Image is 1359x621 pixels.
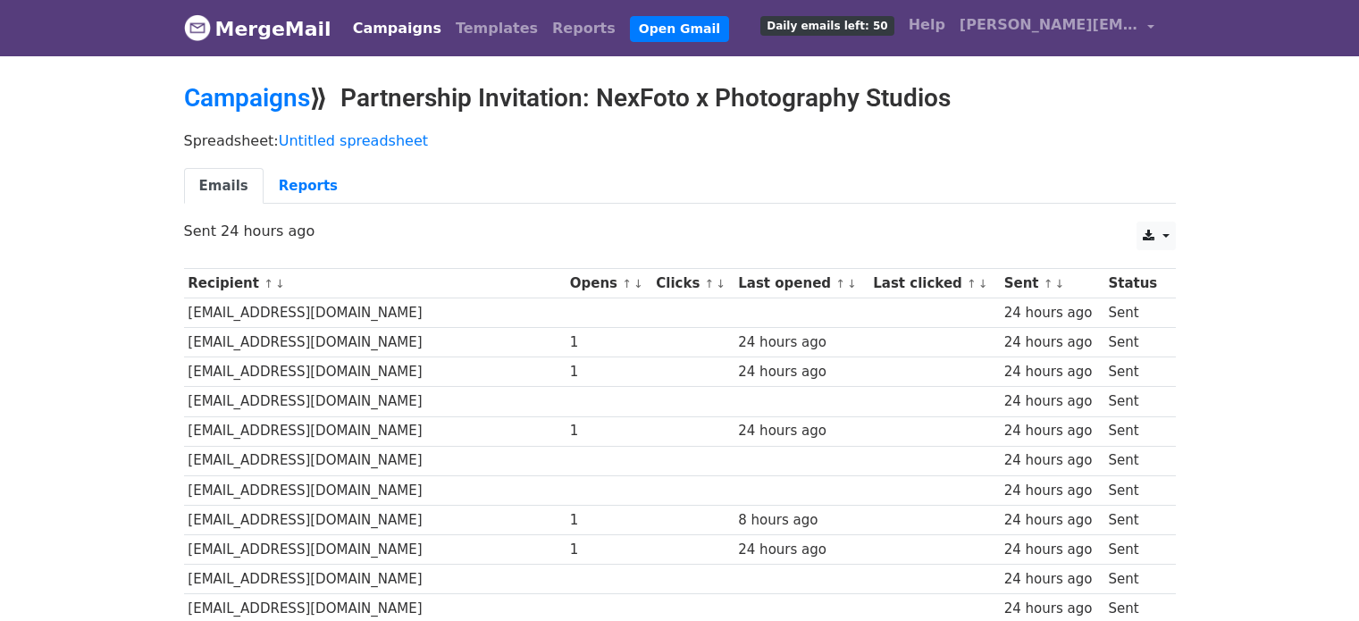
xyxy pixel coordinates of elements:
[570,332,648,353] div: 1
[184,357,566,387] td: [EMAIL_ADDRESS][DOMAIN_NAME]
[566,269,652,298] th: Opens
[184,298,566,328] td: [EMAIL_ADDRESS][DOMAIN_NAME]
[1000,269,1104,298] th: Sent
[978,277,988,290] a: ↓
[184,168,264,205] a: Emails
[1004,332,1100,353] div: 24 hours ago
[570,540,648,560] div: 1
[967,277,977,290] a: ↑
[738,540,864,560] div: 24 hours ago
[960,14,1138,36] span: [PERSON_NAME][EMAIL_ADDRESS][DOMAIN_NAME]
[1104,446,1167,475] td: Sent
[184,131,1176,150] p: Spreadsheet:
[1004,481,1100,501] div: 24 hours ago
[184,222,1176,240] p: Sent 24 hours ago
[847,277,857,290] a: ↓
[184,269,566,298] th: Recipient
[184,387,566,416] td: [EMAIL_ADDRESS][DOMAIN_NAME]
[1004,540,1100,560] div: 24 hours ago
[902,7,952,43] a: Help
[184,10,331,47] a: MergeMail
[1104,505,1167,534] td: Sent
[184,534,566,564] td: [EMAIL_ADDRESS][DOMAIN_NAME]
[184,565,566,594] td: [EMAIL_ADDRESS][DOMAIN_NAME]
[716,277,726,290] a: ↓
[1004,303,1100,323] div: 24 hours ago
[622,277,632,290] a: ↑
[184,475,566,505] td: [EMAIL_ADDRESS][DOMAIN_NAME]
[264,277,273,290] a: ↑
[1104,416,1167,446] td: Sent
[952,7,1162,49] a: [PERSON_NAME][EMAIL_ADDRESS][DOMAIN_NAME]
[1004,450,1100,471] div: 24 hours ago
[1004,510,1100,531] div: 24 hours ago
[184,83,310,113] a: Campaigns
[545,11,623,46] a: Reports
[734,269,868,298] th: Last opened
[760,16,893,36] span: Daily emails left: 50
[1004,569,1100,590] div: 24 hours ago
[738,332,864,353] div: 24 hours ago
[1104,565,1167,594] td: Sent
[738,510,864,531] div: 8 hours ago
[275,277,285,290] a: ↓
[570,362,648,382] div: 1
[184,416,566,446] td: [EMAIL_ADDRESS][DOMAIN_NAME]
[738,362,864,382] div: 24 hours ago
[1044,277,1053,290] a: ↑
[264,168,353,205] a: Reports
[753,7,901,43] a: Daily emails left: 50
[184,14,211,41] img: MergeMail logo
[738,421,864,441] div: 24 hours ago
[1104,298,1167,328] td: Sent
[1104,534,1167,564] td: Sent
[630,16,729,42] a: Open Gmail
[184,446,566,475] td: [EMAIL_ADDRESS][DOMAIN_NAME]
[184,83,1176,113] h2: ⟫ Partnership Invitation: NexFoto x Photography Studios
[570,510,648,531] div: 1
[1004,599,1100,619] div: 24 hours ago
[570,421,648,441] div: 1
[705,277,715,290] a: ↑
[1104,269,1167,298] th: Status
[651,269,734,298] th: Clicks
[1104,328,1167,357] td: Sent
[1104,387,1167,416] td: Sent
[1004,421,1100,441] div: 24 hours ago
[449,11,545,46] a: Templates
[184,505,566,534] td: [EMAIL_ADDRESS][DOMAIN_NAME]
[1055,277,1065,290] a: ↓
[868,269,999,298] th: Last clicked
[1104,357,1167,387] td: Sent
[633,277,643,290] a: ↓
[835,277,845,290] a: ↑
[346,11,449,46] a: Campaigns
[279,132,428,149] a: Untitled spreadsheet
[184,328,566,357] td: [EMAIL_ADDRESS][DOMAIN_NAME]
[1004,391,1100,412] div: 24 hours ago
[1104,475,1167,505] td: Sent
[1004,362,1100,382] div: 24 hours ago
